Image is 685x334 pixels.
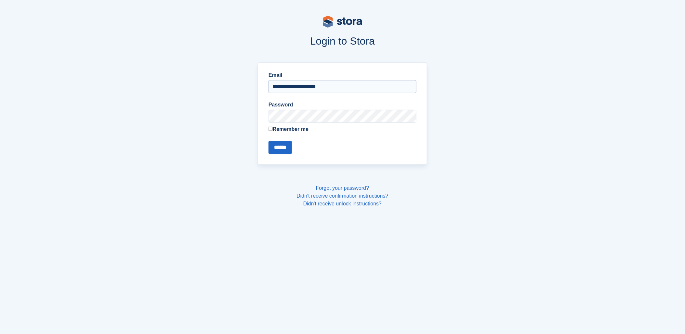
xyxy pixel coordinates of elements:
a: Didn't receive unlock instructions? [303,201,382,206]
h1: Login to Stora [134,35,551,47]
label: Password [269,101,416,109]
img: stora-logo-53a41332b3708ae10de48c4981b4e9114cc0af31d8433b30ea865607fb682f29.svg [323,16,362,28]
input: Remember me [269,127,273,131]
label: Email [269,71,416,79]
a: Forgot your password? [316,185,369,191]
a: Didn't receive confirmation instructions? [296,193,388,199]
label: Remember me [269,125,416,133]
